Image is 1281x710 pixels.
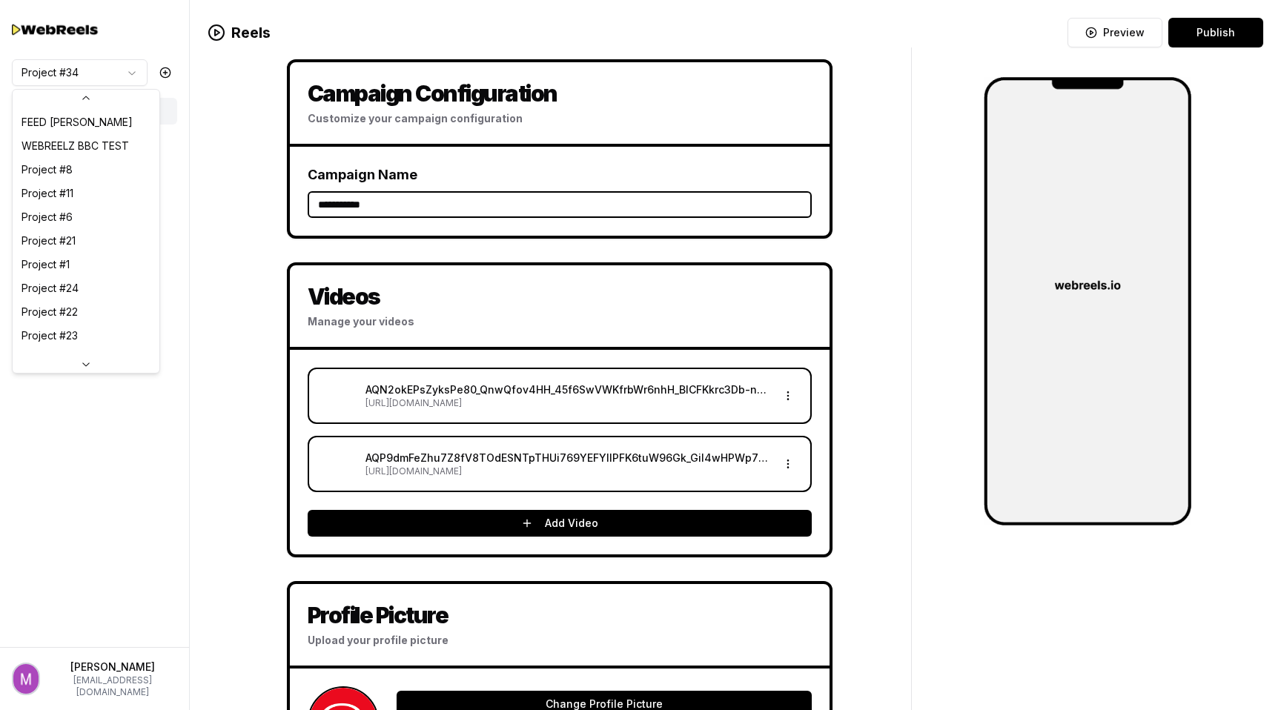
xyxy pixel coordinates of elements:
span: FEED [PERSON_NAME] [21,115,133,130]
span: Project #22 [21,305,78,319]
span: Project #8 [21,162,73,177]
span: Project #25 [21,352,78,367]
span: Project #24 [21,281,79,296]
span: Project #23 [21,328,78,343]
span: Project #21 [21,233,76,248]
span: WEBREELZ BBC TEST [21,139,129,153]
span: Project #6 [21,210,73,225]
span: Project #1 [21,257,70,272]
span: Project #11 [21,186,73,201]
